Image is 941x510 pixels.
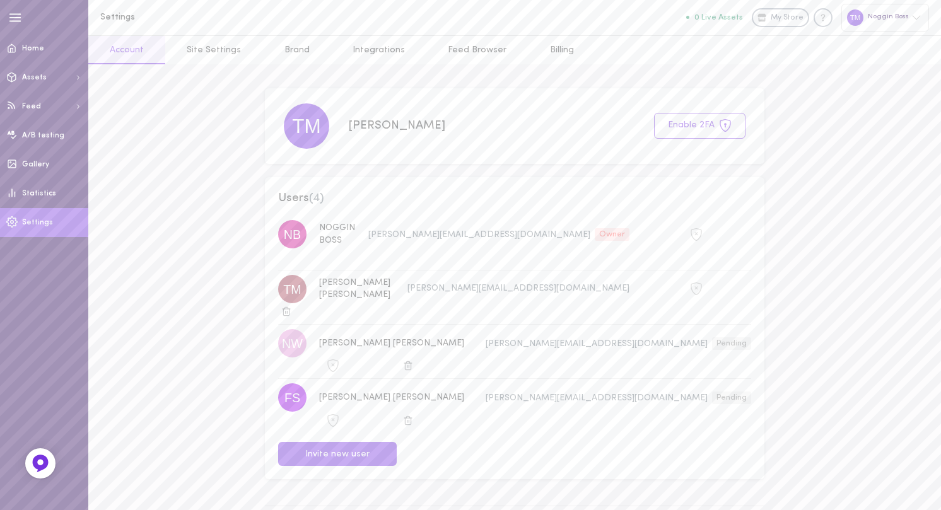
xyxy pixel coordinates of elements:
[654,113,745,139] button: Enable 2FA
[88,36,165,64] a: Account
[486,393,708,402] span: [PERSON_NAME][EMAIL_ADDRESS][DOMAIN_NAME]
[22,45,44,52] span: Home
[712,391,751,404] div: Pending
[22,219,53,226] span: Settings
[319,223,355,245] span: NOGGIN BOSS
[22,103,41,110] span: Feed
[368,229,590,239] span: [PERSON_NAME][EMAIL_ADDRESS][DOMAIN_NAME]
[165,36,262,64] a: Site Settings
[22,74,47,81] span: Assets
[331,36,426,64] a: Integrations
[771,13,804,24] span: My Store
[22,190,56,197] span: Statistics
[278,442,397,467] button: Invite new user
[319,339,464,348] span: [PERSON_NAME] [PERSON_NAME]
[407,284,629,293] span: [PERSON_NAME][EMAIL_ADDRESS][DOMAIN_NAME]
[263,36,331,64] a: Brand
[278,190,751,207] span: Users
[100,13,308,22] h1: Settings
[529,36,595,64] a: Billing
[686,13,752,22] a: 0 Live Assets
[327,414,339,424] span: 2FA is not active
[426,36,528,64] a: Feed Browser
[348,120,445,132] span: [PERSON_NAME]
[595,228,629,241] div: Owner
[841,4,929,31] div: Noggin Boss
[686,13,743,21] button: 0 Live Assets
[814,8,833,27] div: Knowledge center
[752,8,809,27] a: My Store
[309,192,324,204] span: ( 4 )
[31,454,50,473] img: Feedback Button
[712,337,751,350] div: Pending
[690,228,703,238] span: 2FA is not active
[690,283,703,293] span: 2FA is not active
[22,132,64,139] span: A/B testing
[486,339,708,348] span: [PERSON_NAME][EMAIL_ADDRESS][DOMAIN_NAME]
[327,360,339,369] span: 2FA is not active
[22,161,49,168] span: Gallery
[319,393,464,402] span: [PERSON_NAME] [PERSON_NAME]
[319,278,390,300] span: [PERSON_NAME] [PERSON_NAME]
